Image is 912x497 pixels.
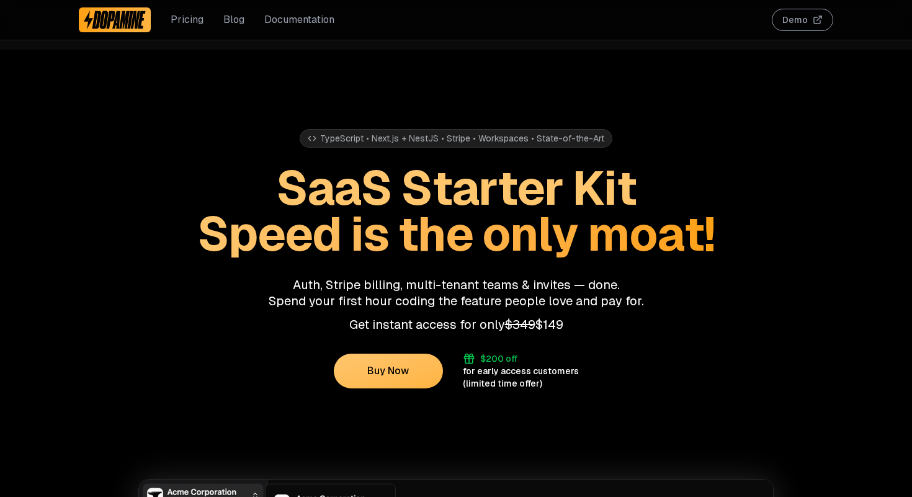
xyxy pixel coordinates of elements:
[171,12,203,27] a: Pricing
[223,12,244,27] a: Blog
[264,12,334,27] a: Documentation
[463,377,542,390] div: (limited time offer)
[463,365,579,377] div: for early access customers
[772,9,833,31] button: Demo
[197,204,715,264] span: Speed is the only moat!
[79,7,151,32] a: Dopamine
[300,129,612,148] div: TypeScript • Next.js + NestJS • Stripe • Workspaces • State-of-the-Art
[79,316,833,333] p: Get instant access for only $149
[334,354,443,388] button: Buy Now
[480,352,517,365] div: $200 off
[276,158,636,218] span: SaaS Starter Kit
[79,277,833,309] p: Auth, Stripe billing, multi-tenant teams & invites — done. Spend your first hour coding the featu...
[84,10,146,30] img: Dopamine
[505,316,535,333] span: $349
